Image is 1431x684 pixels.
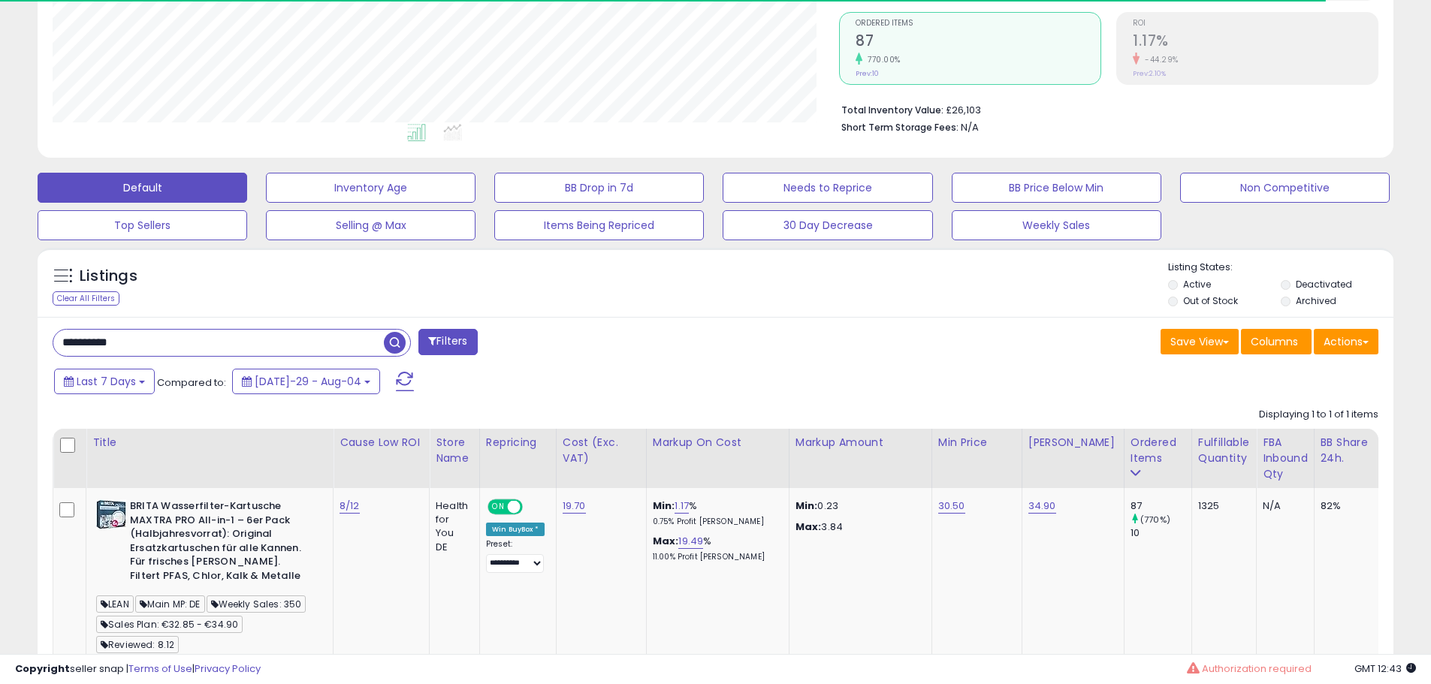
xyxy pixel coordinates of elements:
label: Active [1183,278,1211,291]
div: Ordered Items [1131,435,1185,466]
span: Last 7 Days [77,374,136,389]
strong: Min: [796,499,818,513]
span: OFF [521,501,545,514]
button: Selling @ Max [266,210,475,240]
button: Inventory Age [266,173,475,203]
a: Privacy Policy [195,661,261,676]
span: Sales Plan: €32.85 - €34.90 [96,616,243,633]
button: Items Being Repriced [494,210,704,240]
h5: Listings [80,266,137,287]
button: Top Sellers [38,210,247,240]
div: Displaying 1 to 1 of 1 items [1259,408,1378,422]
div: Store Name [436,435,473,466]
div: Markup Amount [796,435,925,450]
b: Total Inventory Value: [841,104,943,116]
a: 19.49 [678,534,703,549]
div: Cause Low ROI [340,435,423,450]
strong: Copyright [15,661,70,676]
button: BB Drop in 7d [494,173,704,203]
b: Min: [653,499,675,513]
div: Preset: [486,539,545,573]
span: ROI [1133,20,1378,28]
span: N/A [961,120,979,134]
div: Cost (Exc. VAT) [563,435,640,466]
button: Weekly Sales [952,210,1161,240]
div: % [653,499,777,527]
h2: 87 [856,32,1100,53]
div: Repricing [486,435,550,450]
div: 82% [1321,499,1370,513]
b: Short Term Storage Fees: [841,121,959,134]
b: Max: [653,534,679,548]
button: Actions [1314,329,1378,354]
div: [PERSON_NAME] [1028,435,1118,450]
small: (770%) [1140,514,1170,526]
button: Filters [418,329,477,355]
p: Listing States: [1168,261,1393,275]
div: seller snap | | [15,662,261,676]
button: Non Competitive [1180,173,1390,203]
th: CSV column name: cust_attr_5_Cause Low ROI [334,429,430,488]
th: The percentage added to the cost of goods (COGS) that forms the calculator for Min & Max prices. [646,429,789,488]
button: Default [38,173,247,203]
label: Deactivated [1296,278,1352,291]
img: 51PsOOzS+iL._SL40_.jpg [96,499,126,529]
div: 10 [1131,526,1191,540]
span: Reviewed: 8.12 [96,636,179,653]
label: Archived [1296,294,1336,307]
span: Columns [1251,334,1298,349]
span: Ordered Items [856,20,1100,28]
label: Out of Stock [1183,294,1238,307]
li: £26,103 [841,100,1367,118]
p: 0.23 [796,499,920,513]
small: Prev: 2.10% [1133,69,1166,78]
div: Markup on Cost [653,435,783,450]
a: 34.90 [1028,499,1056,514]
div: % [653,535,777,562]
div: Title [92,435,327,450]
span: 2025-08-12 12:43 GMT [1354,661,1416,676]
a: 30.50 [938,499,965,514]
p: 3.84 [796,520,920,534]
div: N/A [1263,499,1303,513]
small: Prev: 10 [856,69,879,78]
a: Terms of Use [128,661,192,676]
p: 0.75% Profit [PERSON_NAME] [653,517,777,527]
div: Health for You DE [436,499,468,554]
div: Clear All Filters [53,291,119,306]
p: 11.00% Profit [PERSON_NAME] [653,552,777,562]
span: Compared to: [157,375,226,390]
button: BB Price Below Min [952,173,1161,203]
div: 87 [1131,499,1191,513]
span: Main MP: DE [135,595,205,613]
a: 19.70 [563,499,586,514]
div: Fulfillable Quantity [1198,435,1250,466]
button: 30 Day Decrease [723,210,932,240]
span: ON [489,501,508,514]
a: 1.17 [675,499,689,514]
button: Save View [1161,329,1239,354]
span: Weekly Sales: 350 [207,595,306,613]
strong: Max: [796,520,822,534]
div: 1325 [1198,499,1245,513]
small: -44.29% [1140,54,1179,65]
span: [DATE]-29 - Aug-04 [255,374,361,389]
button: Columns [1241,329,1312,354]
button: Last 7 Days [54,369,155,394]
span: LEAN [96,595,134,613]
button: Needs to Reprice [723,173,932,203]
div: FBA inbound Qty [1263,435,1308,482]
div: Win BuyBox * [486,523,545,536]
button: [DATE]-29 - Aug-04 [232,369,380,394]
h2: 1.17% [1133,32,1378,53]
div: Min Price [938,435,1016,450]
div: BB Share 24h. [1321,435,1375,466]
b: BRITA Wasserfilter-Kartusche MAXTRA PRO All-in-1 – 6er Pack (Halbjahresvorrat): Original Ersatzka... [130,499,312,586]
a: 8/12 [340,499,360,514]
small: 770.00% [862,54,901,65]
